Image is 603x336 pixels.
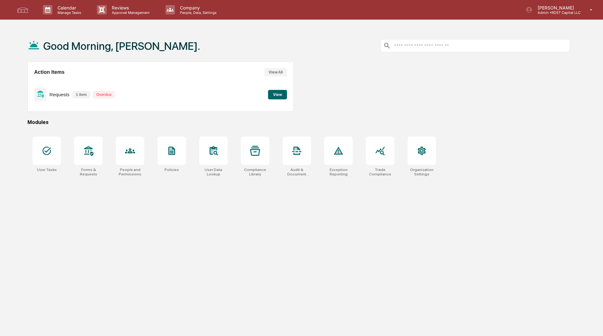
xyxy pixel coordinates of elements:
button: View All [264,68,287,76]
div: Policies [164,168,179,172]
p: Requests [50,92,69,97]
p: Overdue [93,91,115,98]
p: [PERSON_NAME] [533,5,581,10]
p: Admin • RDST Capital LLC [533,10,581,15]
div: Organization Settings [408,168,436,176]
p: Manage Tasks [52,10,84,15]
div: People and Permissions [116,168,144,176]
div: Audit & Document Logs [283,168,311,176]
div: User Data Lookup [199,168,228,176]
p: Company [175,5,220,10]
a: View [268,91,287,97]
p: Reviews [107,5,153,10]
div: Exception Reporting [324,168,353,176]
p: Calendar [52,5,84,10]
div: Compliance Library [241,168,269,176]
img: logo [15,5,30,14]
button: View [268,90,287,99]
div: Trade Compliance [366,168,394,176]
p: Approval Management [107,10,153,15]
h1: Good Morning, [PERSON_NAME]. [43,40,200,52]
h2: Action Items [34,69,64,75]
div: Modules [27,119,570,125]
p: 1 item [73,91,90,98]
div: Forms & Requests [74,168,103,176]
div: User Tasks [37,168,57,172]
p: People, Data, Settings [175,10,220,15]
